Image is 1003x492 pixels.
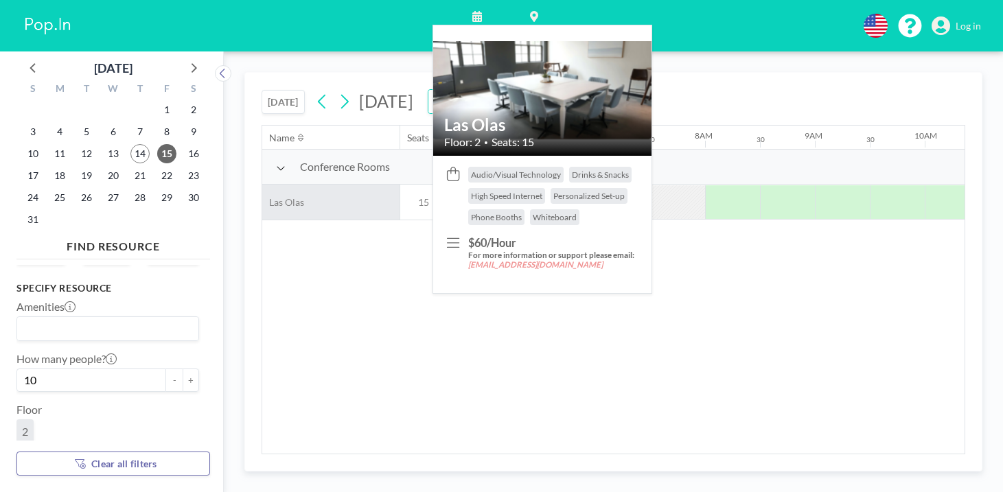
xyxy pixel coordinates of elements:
span: Saturday, August 30, 2025 [184,188,203,207]
div: W [100,81,127,99]
span: • [484,138,488,147]
span: Saturday, August 16, 2025 [184,144,203,163]
div: 9AM [805,130,822,141]
span: Log in [956,20,981,32]
input: Search for option [19,320,191,338]
span: Sunday, August 24, 2025 [23,188,43,207]
span: Personalized Set-up [553,191,625,201]
button: - [166,368,183,392]
span: Monday, August 25, 2025 [50,188,69,207]
span: 2 [22,425,28,438]
h2: Las Olas [444,115,641,135]
span: Thursday, August 21, 2025 [130,166,150,185]
span: Las Olas [262,196,304,209]
span: Wednesday, August 13, 2025 [104,144,123,163]
span: Friday, August 15, 2025 [157,144,176,163]
div: T [73,81,100,99]
div: [DATE] [94,58,132,78]
label: How many people? [16,352,117,366]
span: DAILY VIEW [431,93,497,110]
span: Tuesday, August 26, 2025 [77,188,96,207]
em: [EMAIL_ADDRESS][DOMAIN_NAME] [468,260,603,269]
img: organization-logo [22,12,74,40]
span: Tuesday, August 19, 2025 [77,166,96,185]
div: S [180,81,207,99]
span: Wednesday, August 6, 2025 [104,122,123,141]
h4: FIND RESOURCE [16,234,210,253]
span: Thursday, August 14, 2025 [130,144,150,163]
h5: For more information or support please email: [468,250,641,270]
label: Amenities [16,300,76,314]
label: Floor [16,403,42,417]
span: Whiteboard [533,212,577,222]
span: Monday, August 4, 2025 [50,122,69,141]
div: 30 [757,135,765,144]
button: + [183,368,199,392]
div: Search for option [428,90,547,113]
span: Wednesday, August 20, 2025 [104,166,123,185]
span: Saturday, August 2, 2025 [184,100,203,119]
span: Friday, August 1, 2025 [157,100,176,119]
div: Name [269,132,295,144]
span: Monday, August 18, 2025 [50,166,69,185]
span: Friday, August 22, 2025 [157,166,176,185]
span: Sunday, August 17, 2025 [23,166,43,185]
span: Monday, August 11, 2025 [50,144,69,163]
span: 15 [400,196,447,209]
span: Tuesday, August 12, 2025 [77,144,96,163]
span: Clear all filters [91,458,157,469]
div: T [126,81,153,99]
a: Log in [932,16,981,36]
span: Wednesday, August 27, 2025 [104,188,123,207]
button: [DATE] [262,90,305,114]
span: Friday, August 29, 2025 [157,188,176,207]
span: Saturday, August 9, 2025 [184,122,203,141]
button: Clear all filters [16,452,210,476]
span: Phone Booths [471,212,522,222]
span: Friday, August 8, 2025 [157,122,176,141]
span: High Speed Internet [471,191,542,201]
img: resource-image [433,41,652,140]
span: Saturday, August 23, 2025 [184,166,203,185]
div: Search for option [17,317,198,340]
div: 30 [866,135,875,144]
div: Seats [407,132,429,144]
span: Drinks & Snacks [572,169,629,180]
div: S [20,81,47,99]
span: Tuesday, August 5, 2025 [77,122,96,141]
span: Conference Rooms [300,160,390,174]
span: Sunday, August 3, 2025 [23,122,43,141]
span: Sunday, August 10, 2025 [23,144,43,163]
span: Audio/Visual Technology [471,169,561,180]
div: M [47,81,73,99]
h3: $60/Hour [468,236,641,250]
h3: Specify resource [16,282,199,294]
div: 8AM [695,130,713,141]
span: Thursday, August 28, 2025 [130,188,150,207]
div: F [153,81,180,99]
span: Floor: 2 [444,135,481,149]
span: [DATE] [359,91,413,111]
span: Seats: 15 [492,135,534,149]
span: Sunday, August 31, 2025 [23,210,43,229]
span: Thursday, August 7, 2025 [130,122,150,141]
div: 10AM [914,130,937,141]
